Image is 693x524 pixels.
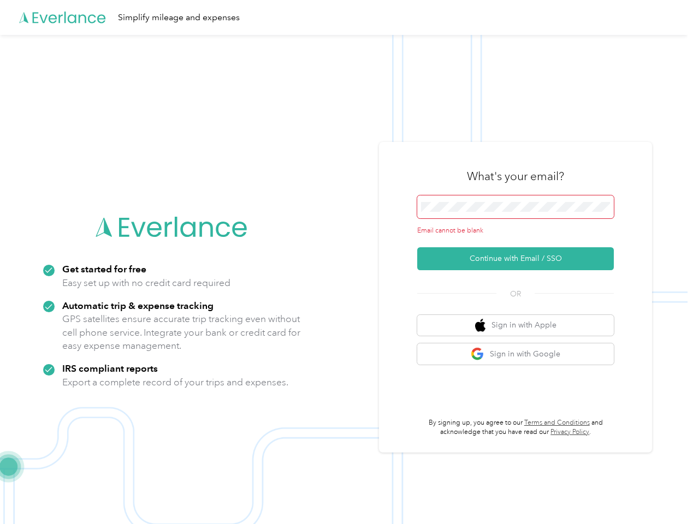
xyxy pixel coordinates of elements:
h3: What's your email? [467,169,564,184]
img: google logo [471,347,484,361]
span: OR [496,288,535,300]
button: Continue with Email / SSO [417,247,614,270]
strong: IRS compliant reports [62,362,158,374]
p: Export a complete record of your trips and expenses. [62,376,288,389]
strong: Automatic trip & expense tracking [62,300,214,311]
a: Terms and Conditions [524,419,590,427]
img: apple logo [475,319,486,332]
strong: Get started for free [62,263,146,275]
button: apple logoSign in with Apple [417,315,614,336]
p: By signing up, you agree to our and acknowledge that you have read our . [417,418,614,437]
button: google logoSign in with Google [417,343,614,365]
p: Easy set up with no credit card required [62,276,230,290]
div: Email cannot be blank [417,226,614,236]
p: GPS satellites ensure accurate trip tracking even without cell phone service. Integrate your bank... [62,312,301,353]
a: Privacy Policy [550,428,589,436]
div: Simplify mileage and expenses [118,11,240,25]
